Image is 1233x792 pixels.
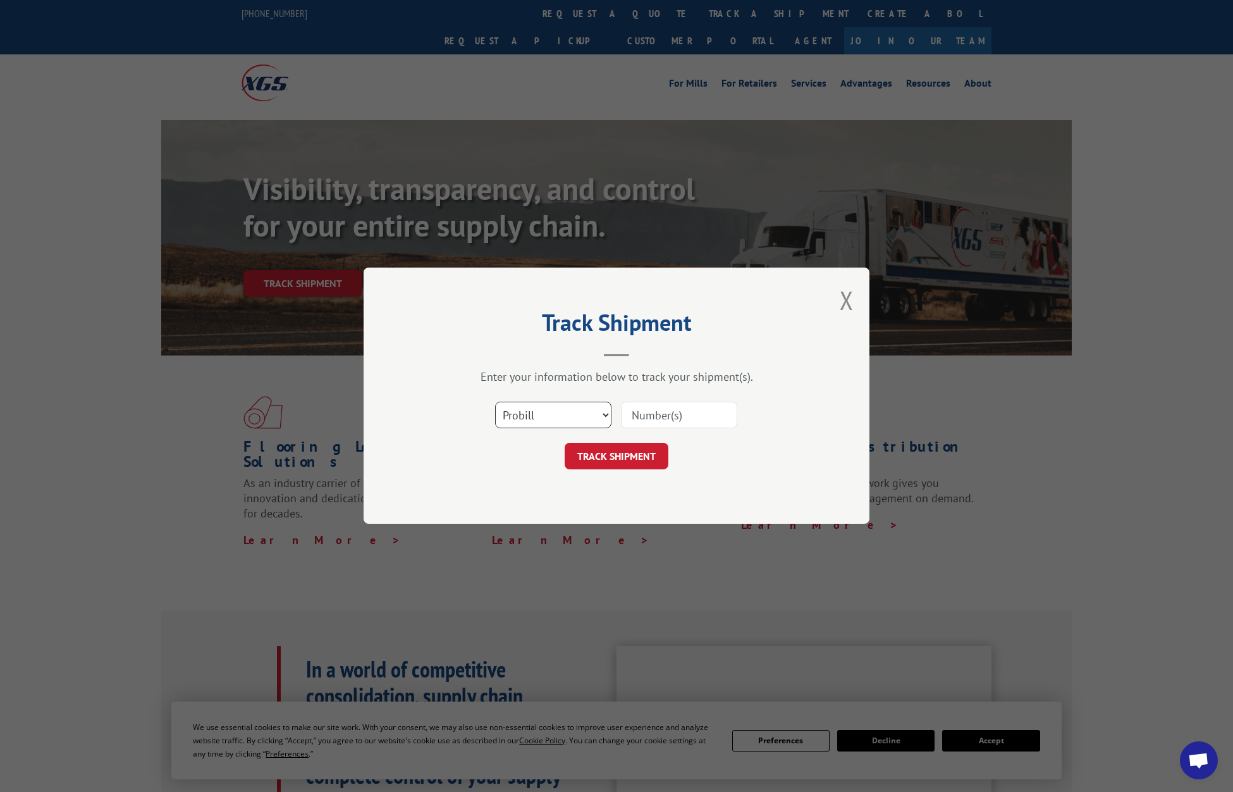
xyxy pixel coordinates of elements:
[427,370,806,385] div: Enter your information below to track your shipment(s).
[565,443,668,470] button: TRACK SHIPMENT
[1180,741,1218,779] div: Open chat
[840,283,854,317] button: Close modal
[427,314,806,338] h2: Track Shipment
[621,402,737,429] input: Number(s)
